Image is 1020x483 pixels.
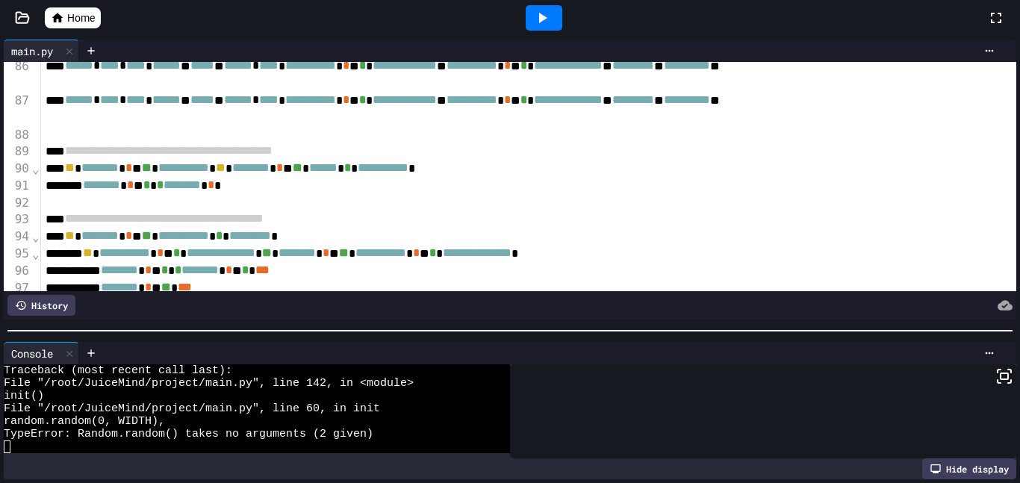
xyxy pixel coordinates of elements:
[4,58,31,93] div: 86
[4,93,31,127] div: 87
[4,40,79,62] div: main.py
[4,280,31,297] div: 97
[4,161,31,178] div: 90
[4,263,31,280] div: 96
[4,178,31,195] div: 91
[4,127,31,143] div: 88
[31,247,40,261] span: Fold line
[4,228,31,246] div: 94
[4,342,79,364] div: Console
[4,43,60,59] div: main.py
[4,211,31,228] div: 93
[31,162,40,176] span: Fold line
[31,230,40,244] span: Fold line
[45,7,101,28] a: Home
[4,402,380,415] span: File "/root/JuiceMind/project/main.py", line 60, in init
[4,346,60,361] div: Console
[922,458,1016,479] div: Hide display
[4,246,31,263] div: 95
[4,415,165,428] span: random.random(0, WIDTH),
[4,364,232,377] span: Traceback (most recent call last):
[67,10,95,25] span: Home
[4,377,414,390] span: File "/root/JuiceMind/project/main.py", line 142, in <module>
[4,143,31,161] div: 89
[4,390,44,402] span: init()
[7,295,75,316] div: History
[4,195,31,211] div: 92
[4,428,373,440] span: TypeError: Random.random() takes no arguments (2 given)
